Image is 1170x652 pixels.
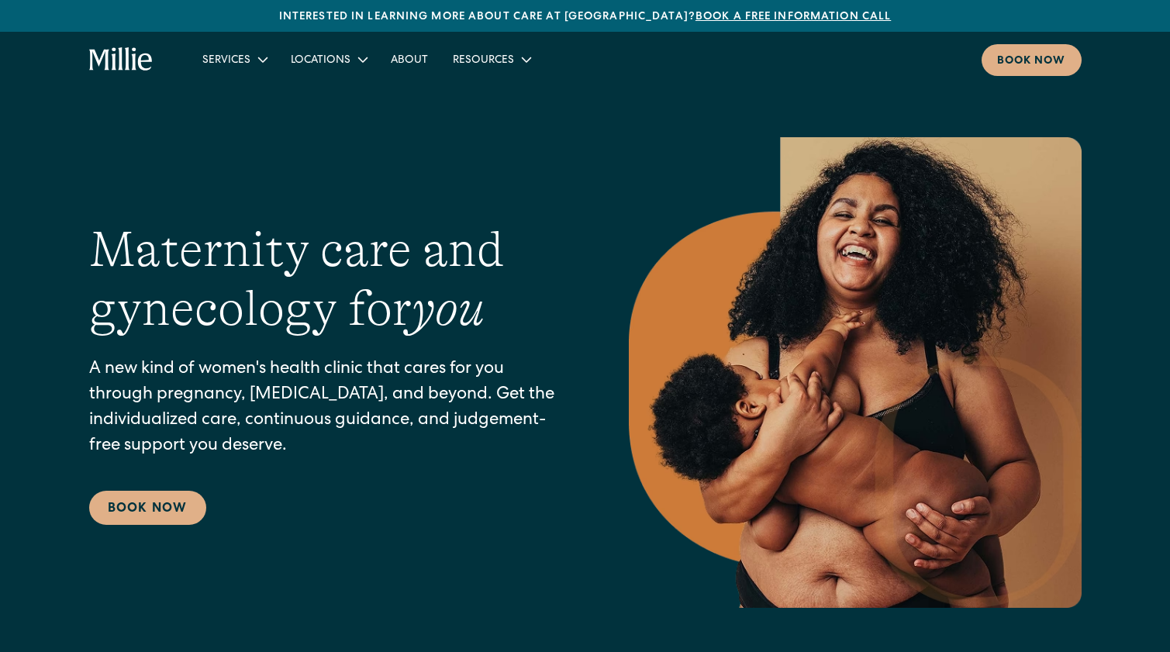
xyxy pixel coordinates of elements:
div: Services [190,47,278,72]
div: Book now [997,53,1066,70]
em: you [412,281,485,336]
img: Smiling mother with her baby in arms, celebrating body positivity and the nurturing bond of postp... [629,137,1082,608]
div: Locations [278,47,378,72]
h1: Maternity care and gynecology for [89,220,567,340]
a: About [378,47,440,72]
a: home [89,47,154,72]
p: A new kind of women's health clinic that cares for you through pregnancy, [MEDICAL_DATA], and bey... [89,357,567,460]
div: Locations [291,53,350,69]
a: Book now [982,44,1082,76]
a: Book a free information call [695,12,891,22]
div: Resources [440,47,542,72]
div: Resources [453,53,514,69]
div: Services [202,53,250,69]
a: Book Now [89,491,206,525]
